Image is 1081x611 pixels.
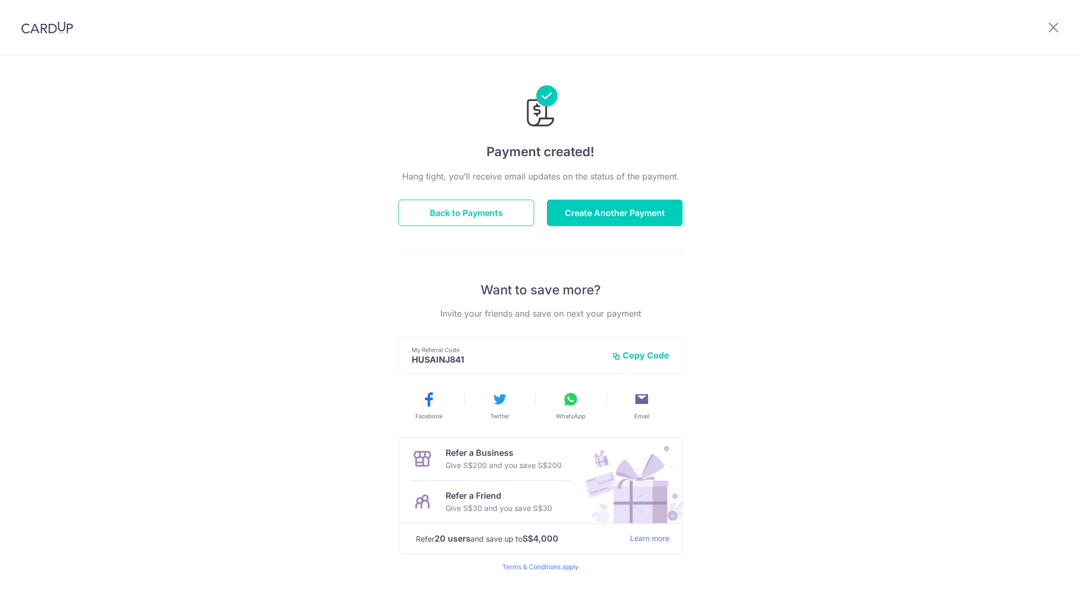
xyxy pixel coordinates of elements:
p: Give S$30 and you save S$30 [446,502,552,515]
img: Payments [524,85,557,130]
p: Refer a Friend [446,489,552,502]
span: Facebook [415,412,442,420]
button: Email [610,391,673,420]
strong: S$4,000 [522,532,559,545]
img: CardUp [21,21,73,34]
button: Facebook [397,391,460,420]
p: Want to save more? [398,282,683,299]
span: WhatsApp [556,412,586,420]
a: Learn more [630,532,669,545]
iframe: Opens a widget where you can find more information [1013,579,1070,606]
p: My Referral Code [412,346,604,354]
button: Twitter [468,391,531,420]
p: Give S$200 and you save S$200 [446,459,562,472]
h4: Payment created! [398,142,683,161]
a: Terms & Conditions apply [502,563,579,571]
p: Refer and save up to [416,532,622,545]
button: Copy Code [612,350,669,361]
button: Back to Payments [398,200,534,226]
button: WhatsApp [539,391,602,420]
img: Refer [575,438,682,523]
span: Twitter [490,412,509,420]
span: Email [634,412,650,420]
p: Refer a Business [446,446,562,459]
p: Hang tight, you’ll receive email updates on the status of the payment. [398,170,683,183]
p: HUSAINJ841 [412,354,604,365]
button: Create Another Payment [547,200,683,226]
p: Invite your friends and save on next your payment [398,307,683,320]
strong: 20 users [435,532,471,545]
